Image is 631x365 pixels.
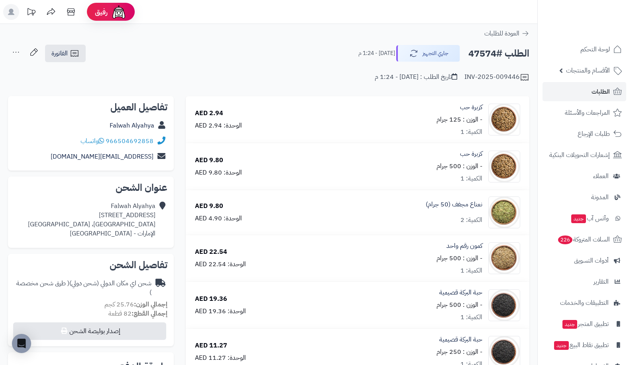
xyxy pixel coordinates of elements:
[14,102,167,112] h2: تفاصيل العميل
[489,196,520,228] img: Mint-90x90.jpg
[460,216,482,225] div: الكمية: 2
[426,200,482,209] a: نعناع مجفف (50 جرام)
[566,65,610,76] span: الأقسام والمنتجات
[375,73,457,82] div: تاريخ الطلب : [DATE] - 1:24 م
[28,202,155,238] div: Falwah Alyahya [STREET_ADDRESS] [GEOGRAPHIC_DATA]، [GEOGRAPHIC_DATA] الإمارات - [GEOGRAPHIC_DATA]
[195,307,246,316] div: الوحدة: 19.36 AED
[562,318,609,330] span: تطبيق المتجر
[543,293,626,312] a: التطبيقات والخدمات
[489,151,520,182] img: Cor-90x90.jpg
[134,300,167,309] strong: إجمالي الوزن:
[489,242,520,274] img: Cumin-90x90.jpg
[580,44,610,55] span: لوحة التحكم
[489,289,520,321] img: black%20caraway-90x90.jpg
[484,29,529,38] a: العودة للطلبات
[195,156,223,165] div: 9.80 AED
[592,86,610,97] span: الطلبات
[111,4,127,20] img: ai-face.png
[436,115,482,124] small: - الوزن : 125 جرام
[460,103,482,112] a: كزبرة حب
[593,171,609,182] span: العملاء
[460,313,482,322] div: الكمية: 1
[543,251,626,270] a: أدوات التسويق
[51,152,153,161] a: [EMAIL_ADDRESS][DOMAIN_NAME]
[195,109,223,118] div: 2.94 AED
[543,209,626,228] a: وآتس آبجديد
[543,336,626,355] a: تطبيق نقاط البيعجديد
[195,168,242,177] div: الوحدة: 9.80 AED
[195,214,242,223] div: الوحدة: 4.90 AED
[436,253,482,263] small: - الوزن : 500 جرام
[543,103,626,122] a: المراجعات والأسئلة
[446,241,482,251] a: كمون رقم واحد
[21,4,41,22] a: تحديثات المنصة
[578,128,610,139] span: طلبات الإرجاع
[565,107,610,118] span: المراجعات والأسئلة
[543,82,626,101] a: الطلبات
[591,192,609,203] span: المدونة
[543,230,626,249] a: السلات المتروكة226
[460,128,482,137] div: الكمية: 1
[439,335,482,344] a: حبة البركة قصيمية
[13,322,166,340] button: إصدار بوليصة الشحن
[558,235,572,244] span: 226
[195,294,227,304] div: 19.36 AED
[562,320,577,329] span: جديد
[12,334,31,353] div: Open Intercom Messenger
[553,339,609,351] span: تطبيق نقاط البيع
[81,136,104,146] a: واتساب
[195,353,246,363] div: الوحدة: 11.27 AED
[195,247,227,257] div: 22.54 AED
[543,40,626,59] a: لوحة التحكم
[132,309,167,318] strong: إجمالي القطع:
[195,202,223,211] div: 9.80 AED
[571,214,586,223] span: جديد
[543,124,626,143] a: طلبات الإرجاع
[51,49,68,58] span: الفاتورة
[106,136,153,146] a: 966504692858
[489,104,520,135] img: Cor-90x90.jpg
[543,167,626,186] a: العملاء
[45,45,86,62] a: الفاتورة
[95,7,108,17] span: رفيق
[436,161,482,171] small: - الوزن : 500 جرام
[110,121,154,130] a: Falwah Alyahya
[560,297,609,308] span: التطبيقات والخدمات
[549,149,610,161] span: إشعارات التحويلات البنكية
[543,188,626,207] a: المدونة
[557,234,610,245] span: السلات المتروكة
[460,266,482,275] div: الكمية: 1
[436,300,482,310] small: - الوزن : 500 جرام
[195,121,242,130] div: الوحدة: 2.94 AED
[460,149,482,159] a: كزبرة حب
[14,183,167,192] h2: عنوان الشحن
[543,145,626,165] a: إشعارات التحويلات البنكية
[358,49,395,57] small: [DATE] - 1:24 م
[554,341,569,350] span: جديد
[543,272,626,291] a: التقارير
[108,309,167,318] small: 82 قطعة
[14,260,167,270] h2: تفاصيل الشحن
[195,341,227,350] div: 11.27 AED
[543,314,626,334] a: تطبيق المتجرجديد
[396,45,460,62] button: جاري التجهيز
[439,288,482,297] a: حبة البركة قصيمية
[14,279,151,297] div: شحن اي مكان الدولي (شحن دولي)
[195,260,246,269] div: الوحدة: 22.54 AED
[16,279,151,297] span: ( طرق شحن مخصصة )
[464,73,529,82] div: INV-2025-009446
[104,300,167,309] small: 25.76 كجم
[594,276,609,287] span: التقارير
[570,213,609,224] span: وآتس آب
[460,174,482,183] div: الكمية: 1
[468,45,529,62] h2: الطلب #47574
[574,255,609,266] span: أدوات التسويق
[436,347,482,357] small: - الوزن : 250 جرام
[484,29,519,38] span: العودة للطلبات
